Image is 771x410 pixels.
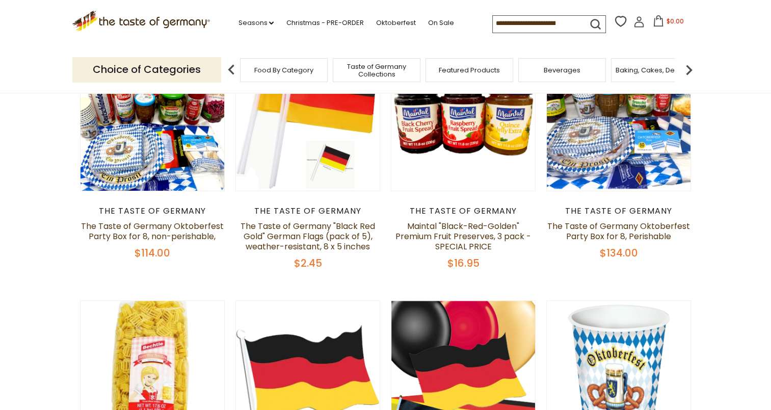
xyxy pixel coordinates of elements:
[236,46,380,191] img: The Taste of Germany "Black Red Gold" German Flags (pack of 5), weather-resistant, 8 x 5 inches
[395,220,531,252] a: Maintal "Black-Red-Golden" Premium Fruit Preserves, 3 pack - SPECIAL PRICE
[600,246,638,260] span: $134.00
[81,46,225,191] img: The Taste of Germany Oktoberfest Party Box for 8, non-perishable,
[679,60,699,80] img: next arrow
[544,66,580,74] a: Beverages
[616,66,695,74] a: Baking, Cakes, Desserts
[254,66,313,74] a: Food By Category
[135,246,170,260] span: $114.00
[294,256,322,270] span: $2.45
[547,220,690,242] a: The Taste of Germany Oktoberfest Party Box for 8, Perishable
[81,220,224,242] a: The Taste of Germany Oktoberfest Party Box for 8, non-perishable,
[391,206,536,216] div: The Taste of Germany
[546,206,692,216] div: The Taste of Germany
[447,256,480,270] span: $16.95
[547,46,691,191] img: The Taste of Germany Oktoberfest Party Box for 8, Perishable
[286,17,363,29] a: Christmas - PRE-ORDER
[336,63,417,78] a: Taste of Germany Collections
[647,15,690,31] button: $0.00
[235,206,381,216] div: The Taste of Germany
[80,206,225,216] div: The Taste of Germany
[72,57,221,82] p: Choice of Categories
[221,60,242,80] img: previous arrow
[238,17,274,29] a: Seasons
[666,17,683,25] span: $0.00
[428,17,454,29] a: On Sale
[391,46,536,191] img: Maintal "Black-Red-Golden" Premium Fruit Preserves, 3 pack - SPECIAL PRICE
[241,220,375,252] a: The Taste of Germany "Black Red Gold" German Flags (pack of 5), weather-resistant, 8 x 5 inches
[439,66,500,74] a: Featured Products
[376,17,415,29] a: Oktoberfest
